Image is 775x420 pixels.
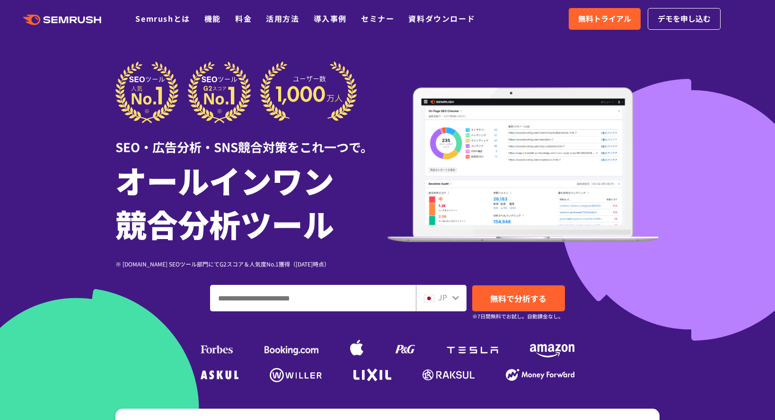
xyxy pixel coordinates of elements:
[578,13,631,25] span: 無料トライアル
[211,285,415,311] input: ドメイン、キーワードまたはURLを入力してください
[115,158,387,245] h1: オールインワン 競合分析ツール
[115,123,387,156] div: SEO・広告分析・SNS競合対策をこれ一つで。
[569,8,641,30] a: 無料トライアル
[361,13,394,24] a: セミナー
[472,285,565,311] a: 無料で分析する
[408,13,475,24] a: 資料ダウンロード
[115,259,387,268] div: ※ [DOMAIN_NAME] SEOツール部門にてG2スコア＆人気度No.1獲得（[DATE]時点）
[472,312,564,321] small: ※7日間無料でお試し。自動課金なし。
[204,13,221,24] a: 機能
[438,291,447,303] span: JP
[266,13,299,24] a: 活用方法
[490,292,546,304] span: 無料で分析する
[314,13,347,24] a: 導入事例
[648,8,721,30] a: デモを申し込む
[658,13,711,25] span: デモを申し込む
[235,13,252,24] a: 料金
[135,13,190,24] a: Semrushとは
